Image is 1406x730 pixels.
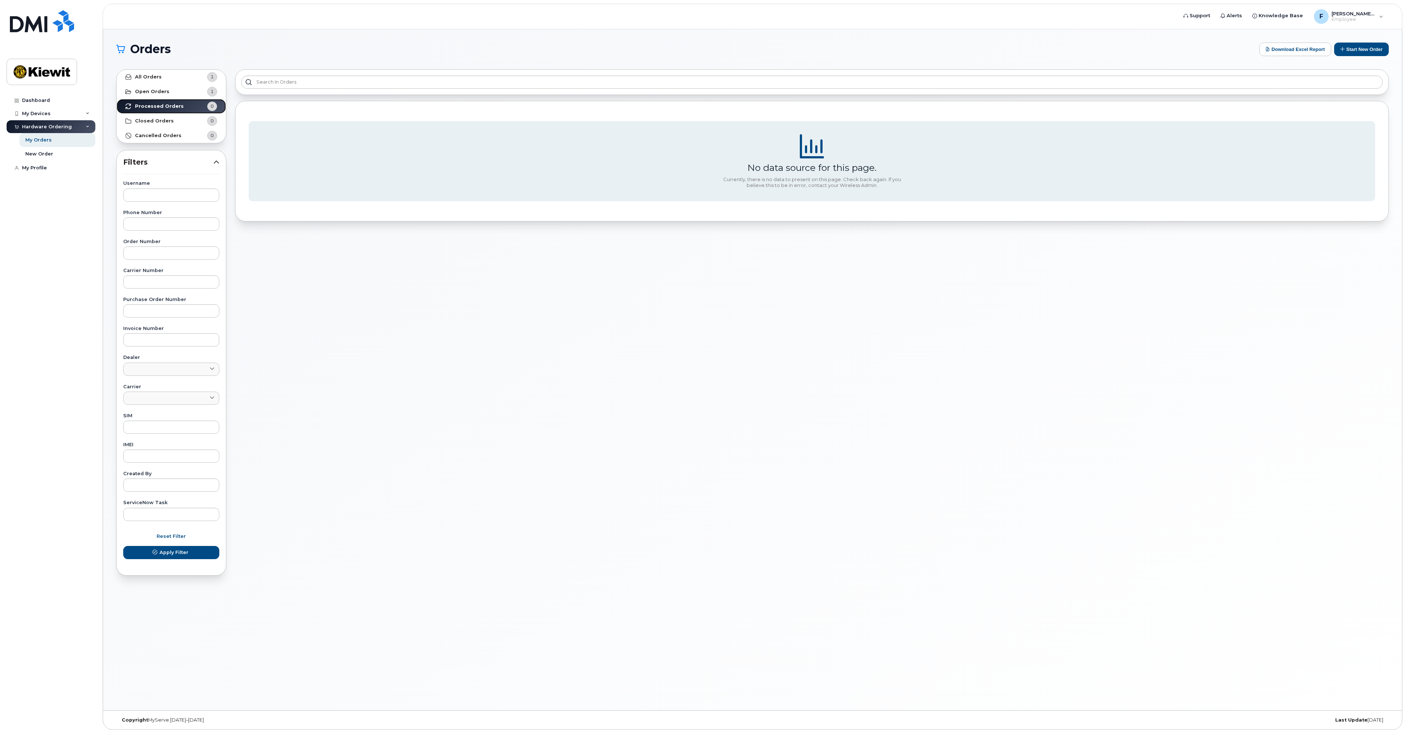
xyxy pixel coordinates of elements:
[210,73,214,80] span: 1
[117,70,226,84] a: All Orders1
[135,74,162,80] strong: All Orders
[117,128,226,143] a: Cancelled Orders0
[123,268,219,273] label: Carrier Number
[123,500,219,505] label: ServiceNow Task
[135,89,169,95] strong: Open Orders
[157,533,186,540] span: Reset Filter
[130,44,171,55] span: Orders
[1335,717,1367,723] strong: Last Update
[135,103,184,109] strong: Processed Orders
[747,162,876,173] div: No data source for this page.
[122,717,148,723] strong: Copyright
[210,117,214,124] span: 0
[123,530,219,543] button: Reset Filter
[210,103,214,110] span: 0
[964,717,1389,723] div: [DATE]
[210,132,214,139] span: 0
[123,157,213,168] span: Filters
[123,472,219,476] label: Created By
[160,549,188,556] span: Apply Filter
[210,88,214,95] span: 1
[123,355,219,360] label: Dealer
[123,385,219,389] label: Carrier
[241,76,1383,89] input: Search in orders
[123,326,219,331] label: Invoice Number
[116,717,541,723] div: MyServe [DATE]–[DATE]
[1374,698,1400,725] iframe: Messenger Launcher
[135,118,174,124] strong: Closed Orders
[123,414,219,418] label: SIM
[117,84,226,99] a: Open Orders1
[720,177,904,188] div: Currently, there is no data to present on this page. Check back again. If you believe this to be ...
[117,114,226,128] a: Closed Orders0
[123,443,219,447] label: IMEI
[123,239,219,244] label: Order Number
[123,546,219,559] button: Apply Filter
[117,99,226,114] a: Processed Orders0
[123,181,219,186] label: Username
[1259,43,1331,56] button: Download Excel Report
[1334,43,1389,56] button: Start New Order
[123,297,219,302] label: Purchase Order Number
[135,133,182,139] strong: Cancelled Orders
[123,210,219,215] label: Phone Number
